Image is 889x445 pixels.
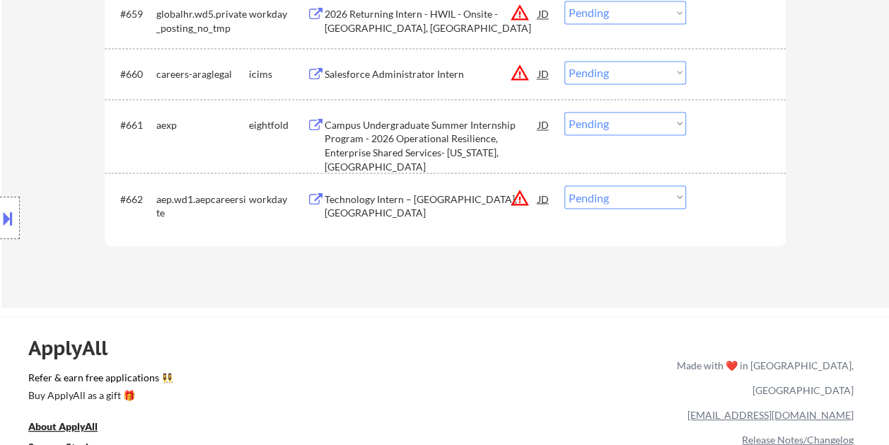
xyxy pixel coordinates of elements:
a: About ApplyAll [28,419,117,437]
div: careers-araglegal [156,67,249,81]
div: JD [537,61,551,86]
button: warning_amber [510,187,530,207]
div: #660 [120,67,145,81]
a: [EMAIL_ADDRESS][DOMAIN_NAME] [687,409,854,421]
button: warning_amber [510,3,530,23]
div: Campus Undergraduate Summer Internship Program - 2026 Operational Resilience, Enterprise Shared S... [325,118,538,173]
div: #659 [120,7,145,21]
div: Buy ApplyAll as a gift 🎁 [28,391,170,400]
div: workday [249,192,307,206]
div: JD [537,1,551,26]
div: ApplyAll [28,336,124,360]
div: workday [249,7,307,21]
u: About ApplyAll [28,420,98,432]
div: Technology Intern – [GEOGRAPHIC_DATA], [GEOGRAPHIC_DATA] [325,192,538,219]
div: Salesforce Administrator Intern [325,67,538,81]
div: JD [537,112,551,137]
div: icims [249,67,307,81]
div: 2026 Returning Intern - HWIL - Onsite - [GEOGRAPHIC_DATA], [GEOGRAPHIC_DATA] [325,7,538,35]
a: Refer & earn free applications 👯‍♀️ [28,373,381,388]
div: JD [537,185,551,211]
div: globalhr.wd5.private_posting_no_tmp [156,7,249,35]
div: eightfold [249,118,307,132]
div: Made with ❤️ in [GEOGRAPHIC_DATA], [GEOGRAPHIC_DATA] [671,353,854,403]
a: Buy ApplyAll as a gift 🎁 [28,388,170,405]
button: warning_amber [510,63,530,83]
